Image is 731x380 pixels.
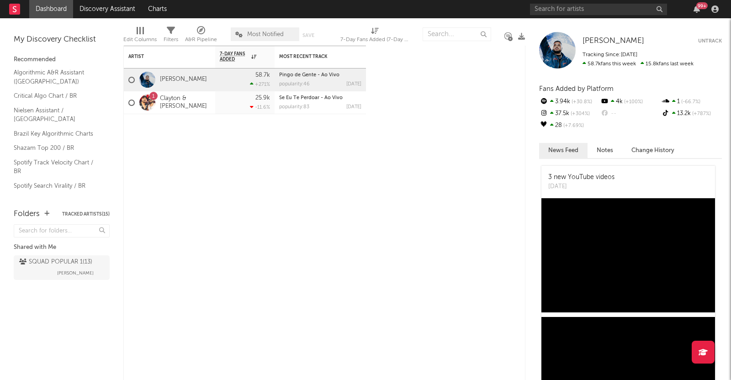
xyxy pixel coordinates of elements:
[691,111,711,116] span: +787 %
[279,105,309,110] div: popularity: 83
[340,34,409,45] div: 7-Day Fans Added (7-Day Fans Added)
[14,34,110,45] div: My Discovery Checklist
[14,54,110,65] div: Recommended
[160,76,207,84] a: [PERSON_NAME]
[247,32,284,37] span: Most Notified
[562,123,584,128] span: +7.69 %
[346,82,361,87] div: [DATE]
[128,54,197,59] div: Artist
[623,100,643,105] span: +100 %
[255,72,270,78] div: 58.7k
[539,143,588,158] button: News Feed
[19,257,92,268] div: SQUAD POPULAR 1 ( 13 )
[14,224,110,237] input: Search for folders...
[14,106,101,124] a: Nielsen Assistant / [GEOGRAPHIC_DATA]
[661,108,722,120] div: 13.2k
[123,34,157,45] div: Edit Columns
[588,143,622,158] button: Notes
[539,85,614,92] span: Fans Added by Platform
[279,73,361,78] div: Pingo de Gente - Ao Vivo
[185,34,217,45] div: A&R Pipeline
[698,37,722,46] button: Untrack
[250,104,270,110] div: -11.6 %
[600,96,661,108] div: 4k
[661,96,722,108] div: 1
[14,209,40,220] div: Folders
[539,120,600,132] div: 28
[696,2,708,9] div: 99 +
[14,129,101,139] a: Brazil Key Algorithmic Charts
[250,81,270,87] div: +271 %
[539,108,600,120] div: 37.5k
[340,23,409,49] div: 7-Day Fans Added (7-Day Fans Added)
[279,95,343,100] a: Se Eu Te Perdoar - Ao Vivo
[583,61,694,67] span: 15.8k fans last week
[14,143,101,153] a: Shazam Top 200 / BR
[14,242,110,253] div: Shared with Me
[583,37,644,45] span: [PERSON_NAME]
[123,23,157,49] div: Edit Columns
[539,96,600,108] div: 3.94k
[548,173,614,182] div: 3 new YouTube videos
[220,51,249,62] span: 7-Day Fans Added
[279,73,339,78] a: Pingo de Gente - Ao Vivo
[57,268,94,279] span: [PERSON_NAME]
[680,100,700,105] span: -66.7 %
[600,108,661,120] div: --
[279,54,348,59] div: Most Recent Track
[694,5,700,13] button: 99+
[62,212,110,216] button: Tracked Artists(15)
[255,95,270,101] div: 25.9k
[185,23,217,49] div: A&R Pipeline
[569,111,590,116] span: +304 %
[14,181,101,191] a: Spotify Search Virality / BR
[14,68,101,86] a: Algorithmic A&R Assistant ([GEOGRAPHIC_DATA])
[164,34,178,45] div: Filters
[583,61,636,67] span: 58.7k fans this week
[279,95,361,100] div: Se Eu Te Perdoar - Ao Vivo
[14,91,101,101] a: Critical Algo Chart / BR
[164,23,178,49] div: Filters
[570,100,592,105] span: +30.8 %
[160,95,211,111] a: Clayton & [PERSON_NAME]
[530,4,667,15] input: Search for artists
[548,182,614,191] div: [DATE]
[583,37,644,46] a: [PERSON_NAME]
[622,143,683,158] button: Change History
[279,82,310,87] div: popularity: 46
[423,27,491,41] input: Search...
[302,33,314,38] button: Save
[14,255,110,280] a: SQUAD POPULAR 1(13)[PERSON_NAME]
[346,105,361,110] div: [DATE]
[14,158,101,176] a: Spotify Track Velocity Chart / BR
[583,52,637,58] span: Tracking Since: [DATE]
